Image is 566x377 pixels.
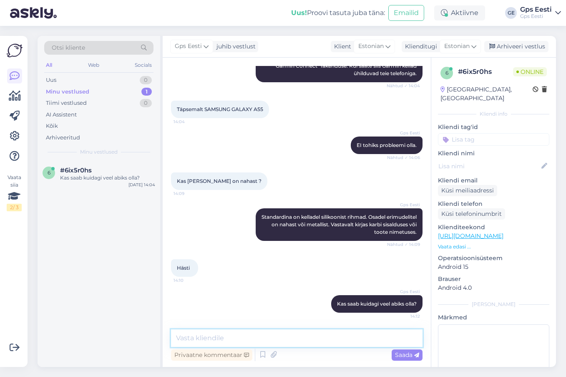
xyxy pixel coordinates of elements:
[438,254,549,263] p: Operatsioonisüsteem
[438,200,549,208] p: Kliendi telefon
[60,167,92,174] span: #6ix5r0hs
[80,148,118,156] span: Minu vestlused
[438,133,549,146] input: Lisa tag
[389,130,420,136] span: Gps Eesti
[520,6,552,13] div: Gps Eesti
[174,277,205,283] span: 14:10
[7,204,22,211] div: 2 / 3
[174,190,205,197] span: 14:09
[387,83,420,89] span: Nähtud ✓ 14:04
[7,43,23,58] img: Askly Logo
[388,5,424,21] button: Emailid
[438,283,549,292] p: Android 4.0
[389,313,420,319] span: 14:12
[262,214,418,235] span: Standardina on kelladel silikoonist rihmad. Osadel erimudelitel on nahast või metallist. Vastaval...
[358,42,384,51] span: Estonian
[438,301,549,308] div: [PERSON_NAME]
[175,42,202,51] span: Gps Eesti
[44,60,54,71] div: All
[438,223,549,232] p: Klienditeekond
[213,42,256,51] div: juhib vestlust
[174,119,205,125] span: 14:04
[438,123,549,132] p: Kliendi tag'id
[291,8,385,18] div: Proovi tasuta juba täna:
[438,313,549,322] p: Märkmed
[331,42,351,51] div: Klient
[438,275,549,283] p: Brauser
[513,67,547,76] span: Online
[387,154,420,161] span: Nähtud ✓ 14:06
[438,110,549,118] div: Kliendi info
[291,9,307,17] b: Uus!
[46,134,80,142] div: Arhiveeritud
[140,99,152,107] div: 0
[60,174,155,182] div: Kas saab kuidagi veel abiks olla?
[434,5,485,20] div: Aktiivne
[46,99,87,107] div: Tiimi vestlused
[484,41,548,52] div: Arhiveeri vestlus
[520,13,552,20] div: Gps Eesti
[387,241,420,248] span: Nähtud ✓ 14:09
[128,182,155,188] div: [DATE] 14:04
[438,185,497,196] div: Küsi meiliaadressi
[177,178,262,184] span: Kas [PERSON_NAME] on nahast ?
[46,88,89,96] div: Minu vestlused
[438,176,549,185] p: Kliendi email
[133,60,153,71] div: Socials
[438,149,549,158] p: Kliendi nimi
[438,243,549,250] p: Vaata edasi ...
[444,42,470,51] span: Estonian
[438,232,503,240] a: [URL][DOMAIN_NAME]
[46,76,56,84] div: Uus
[7,174,22,211] div: Vaata siia
[505,7,517,19] div: GE
[140,76,152,84] div: 0
[141,88,152,96] div: 1
[520,6,561,20] a: Gps EestiGps Eesti
[177,106,263,112] span: Täpsemalt SAMSUNG GALAXY A55
[395,351,419,359] span: Saada
[440,85,533,103] div: [GEOGRAPHIC_DATA], [GEOGRAPHIC_DATA]
[458,67,513,77] div: # 6ix5r0hs
[171,349,252,361] div: Privaatne kommentaar
[52,43,85,52] span: Otsi kliente
[445,70,448,76] span: 6
[46,111,77,119] div: AI Assistent
[177,265,190,271] span: Hästi
[438,162,540,171] input: Lisa nimi
[389,288,420,295] span: Gps Eesti
[438,208,505,220] div: Küsi telefoninumbrit
[46,122,58,130] div: Kõik
[48,170,50,176] span: 6
[438,263,549,271] p: Android 15
[357,142,417,148] span: EI tohiks probleemi olla.
[86,60,101,71] div: Web
[337,301,417,307] span: Kas saab kuidagi veel abiks olla?
[389,202,420,208] span: Gps Eesti
[402,42,437,51] div: Klienditugi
